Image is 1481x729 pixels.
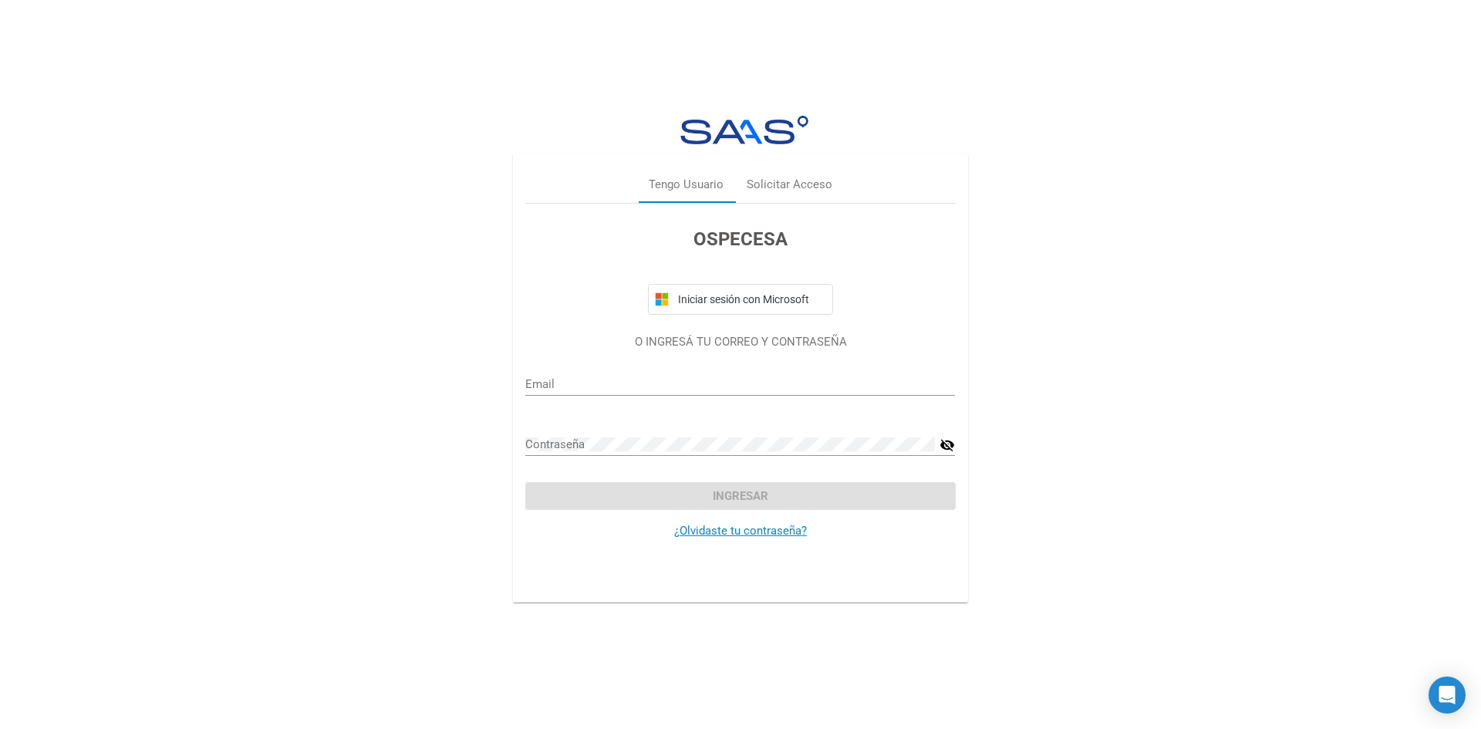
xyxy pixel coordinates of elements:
div: Tengo Usuario [649,176,724,194]
button: Ingresar [525,482,955,510]
span: Iniciar sesión con Microsoft [675,293,826,305]
div: Open Intercom Messenger [1429,677,1466,714]
mat-icon: visibility_off [940,436,955,454]
span: Ingresar [713,489,768,503]
div: Solicitar Acceso [747,176,832,194]
button: Iniciar sesión con Microsoft [648,284,833,315]
p: O INGRESÁ TU CORREO Y CONTRASEÑA [525,333,955,351]
a: ¿Olvidaste tu contraseña? [674,524,807,538]
h3: OSPECESA [525,225,955,253]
